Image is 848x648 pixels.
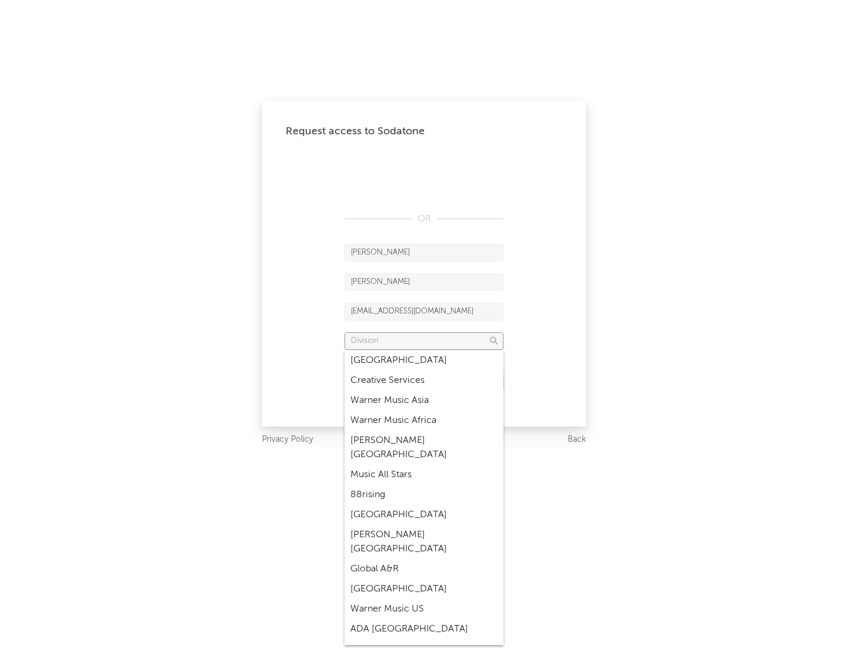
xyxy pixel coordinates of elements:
[344,371,503,391] div: Creative Services
[344,619,503,639] div: ADA [GEOGRAPHIC_DATA]
[286,124,562,138] div: Request access to Sodatone
[344,351,503,371] div: [GEOGRAPHIC_DATA]
[344,559,503,579] div: Global A&R
[344,465,503,485] div: Music All Stars
[344,332,503,350] input: Division
[344,303,503,320] input: Email
[344,411,503,431] div: Warner Music Africa
[344,391,503,411] div: Warner Music Asia
[344,505,503,525] div: [GEOGRAPHIC_DATA]
[344,273,503,291] input: Last Name
[344,431,503,465] div: [PERSON_NAME] [GEOGRAPHIC_DATA]
[568,432,586,447] a: Back
[344,485,503,505] div: 88rising
[262,432,313,447] a: Privacy Policy
[344,244,503,262] input: First Name
[344,212,503,226] div: OR
[344,525,503,559] div: [PERSON_NAME] [GEOGRAPHIC_DATA]
[344,579,503,599] div: [GEOGRAPHIC_DATA]
[344,599,503,619] div: Warner Music US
